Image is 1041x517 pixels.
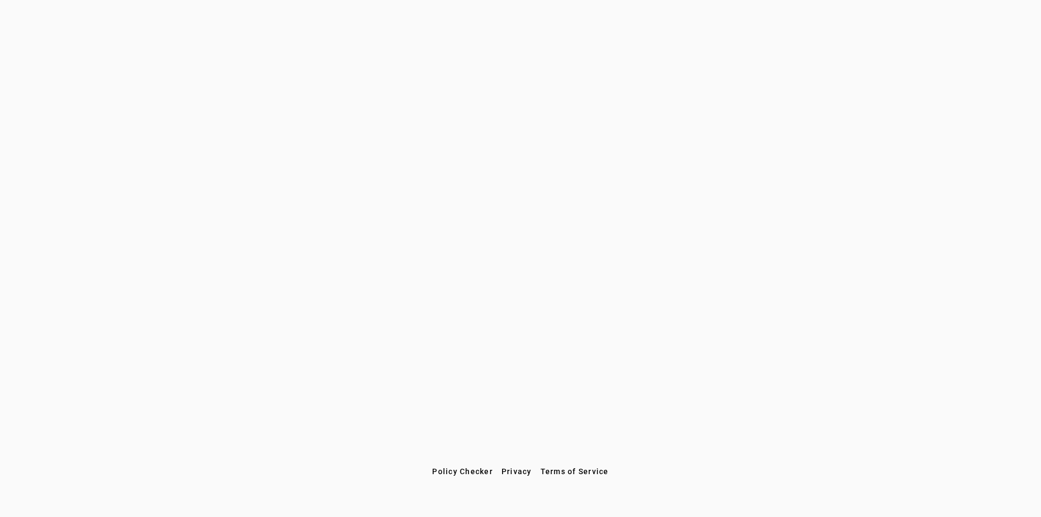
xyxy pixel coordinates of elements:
button: Policy Checker [428,462,497,481]
span: Terms of Service [541,467,609,476]
button: Terms of Service [536,462,613,481]
span: Policy Checker [432,467,493,476]
span: Privacy [502,467,532,476]
button: Privacy [497,462,536,481]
